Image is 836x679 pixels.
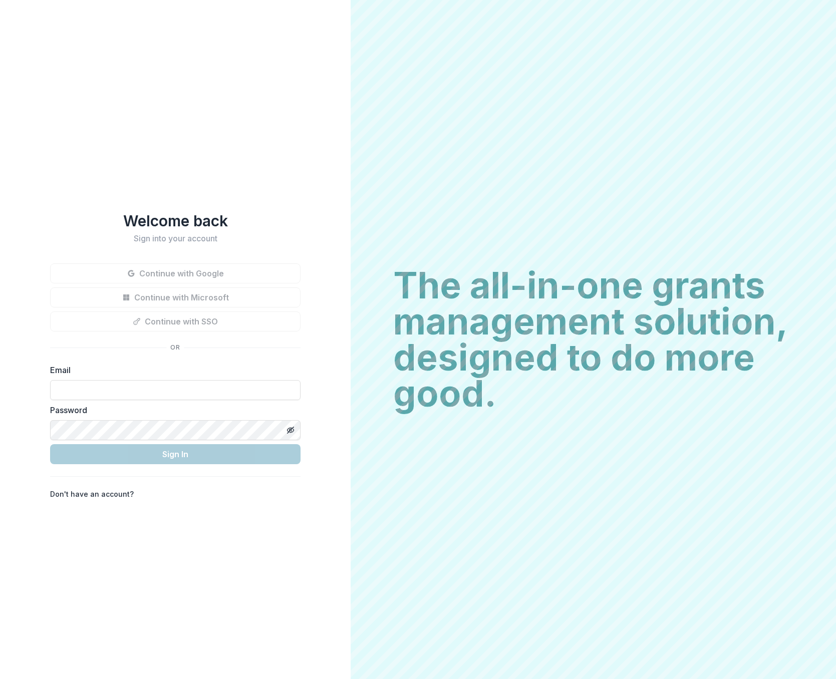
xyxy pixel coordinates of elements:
button: Continue with Google [50,263,301,283]
button: Continue with Microsoft [50,287,301,307]
p: Don't have an account? [50,489,134,499]
button: Toggle password visibility [283,422,299,438]
h1: Welcome back [50,212,301,230]
label: Email [50,364,295,376]
h2: Sign into your account [50,234,301,243]
button: Sign In [50,444,301,464]
label: Password [50,404,295,416]
button: Continue with SSO [50,311,301,331]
